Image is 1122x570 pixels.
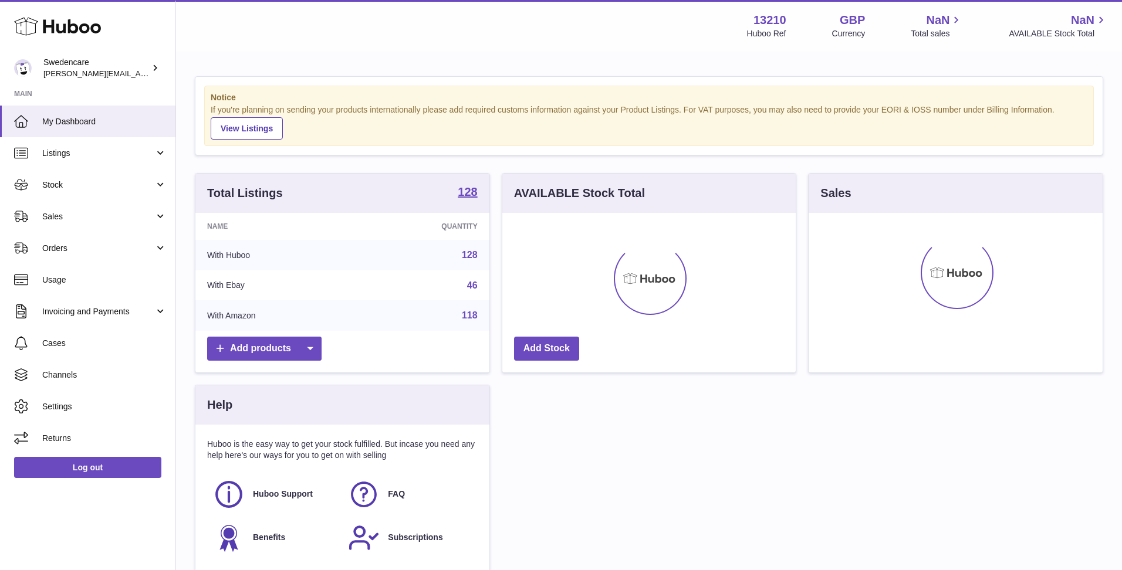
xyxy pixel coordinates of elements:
h3: Total Listings [207,185,283,201]
a: 46 [467,280,478,290]
span: Usage [42,274,167,286]
span: My Dashboard [42,116,167,127]
img: daniel.corbridge@swedencare.co.uk [14,59,32,77]
span: Settings [42,401,167,412]
strong: 128 [458,186,477,198]
strong: 13210 [753,12,786,28]
a: NaN Total sales [911,12,963,39]
a: Add products [207,337,322,361]
span: Channels [42,369,167,381]
a: Log out [14,457,161,478]
a: Subscriptions [348,522,471,554]
span: Listings [42,148,154,159]
span: Benefits [253,532,285,543]
div: If you're planning on sending your products internationally please add required customs informati... [211,104,1087,140]
span: [PERSON_NAME][EMAIL_ADDRESS][PERSON_NAME][DOMAIN_NAME] [43,69,298,78]
strong: GBP [840,12,865,28]
span: Orders [42,243,154,254]
a: Huboo Support [213,479,336,510]
a: 118 [462,310,478,320]
span: NaN [1071,12,1094,28]
a: Benefits [213,522,336,554]
th: Name [195,213,356,240]
th: Quantity [356,213,489,240]
strong: Notice [211,92,1087,103]
span: Returns [42,433,167,444]
span: Sales [42,211,154,222]
td: With Ebay [195,270,356,301]
a: NaN AVAILABLE Stock Total [1009,12,1108,39]
span: Total sales [911,28,963,39]
span: AVAILABLE Stock Total [1009,28,1108,39]
a: View Listings [211,117,283,140]
td: With Huboo [195,240,356,270]
span: FAQ [388,488,405,500]
td: With Amazon [195,300,356,331]
div: Huboo Ref [747,28,786,39]
a: FAQ [348,479,471,510]
a: Add Stock [514,337,579,361]
div: Currency [832,28,866,39]
h3: Help [207,397,232,413]
h3: Sales [820,185,851,201]
div: Swedencare [43,57,149,79]
span: Cases [42,338,167,349]
a: 128 [462,250,478,260]
span: Huboo Support [253,488,313,500]
h3: AVAILABLE Stock Total [514,185,645,201]
span: NaN [926,12,949,28]
span: Stock [42,179,154,191]
span: Subscriptions [388,532,442,543]
span: Invoicing and Payments [42,306,154,317]
a: 128 [458,186,477,200]
p: Huboo is the easy way to get your stock fulfilled. But incase you need any help here's our ways f... [207,439,478,461]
